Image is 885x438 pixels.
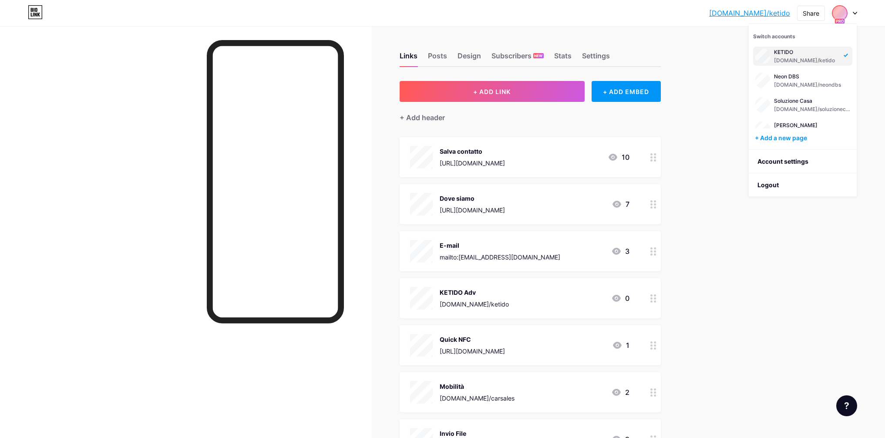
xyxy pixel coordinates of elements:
span: NEW [534,53,542,58]
div: 10 [608,152,629,162]
div: [URL][DOMAIN_NAME] [440,206,505,215]
div: Design [458,51,481,66]
div: + Add header [400,112,445,123]
div: [DOMAIN_NAME]/carsales [440,394,515,403]
div: Neon DBS [774,73,841,80]
div: Invio File [440,429,505,438]
div: KETIDO [774,49,838,56]
div: 1 [612,340,629,350]
div: Share [803,9,819,18]
div: + Add a new page [755,134,852,142]
button: + ADD LINK [400,81,585,102]
span: + ADD LINK [473,88,511,95]
div: 2 [611,387,629,398]
div: [DOMAIN_NAME]/soluzionecasa [774,106,851,113]
span: Switch accounts [753,33,795,40]
div: Stats [554,51,572,66]
div: [PERSON_NAME] [774,122,838,129]
div: + ADD EMBED [592,81,661,102]
div: Salva contatto [440,147,505,156]
a: Account settings [749,150,857,173]
div: E-mail [440,241,560,250]
div: 3 [611,246,629,256]
div: [DOMAIN_NAME]/ketido [774,57,838,64]
div: Subscribers [491,51,544,66]
div: Dove siamo [440,194,505,203]
a: [DOMAIN_NAME]/ketido [709,8,790,18]
li: Logout [749,173,857,197]
div: 0 [611,293,629,303]
div: Settings [582,51,610,66]
div: [DOMAIN_NAME]/neondbs [774,81,841,88]
div: KETIDO Adv [440,288,509,297]
div: Links [400,51,417,66]
div: mailto:[EMAIL_ADDRESS][DOMAIN_NAME] [440,253,560,262]
div: Soluzione Casa [774,98,851,104]
div: [URL][DOMAIN_NAME] [440,158,505,168]
div: Posts [428,51,447,66]
div: Quick NFC [440,335,505,344]
div: [URL][DOMAIN_NAME] [440,347,505,356]
div: 7 [612,199,629,209]
div: [DOMAIN_NAME]/ketido [440,300,509,309]
div: Mobilità [440,382,515,391]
